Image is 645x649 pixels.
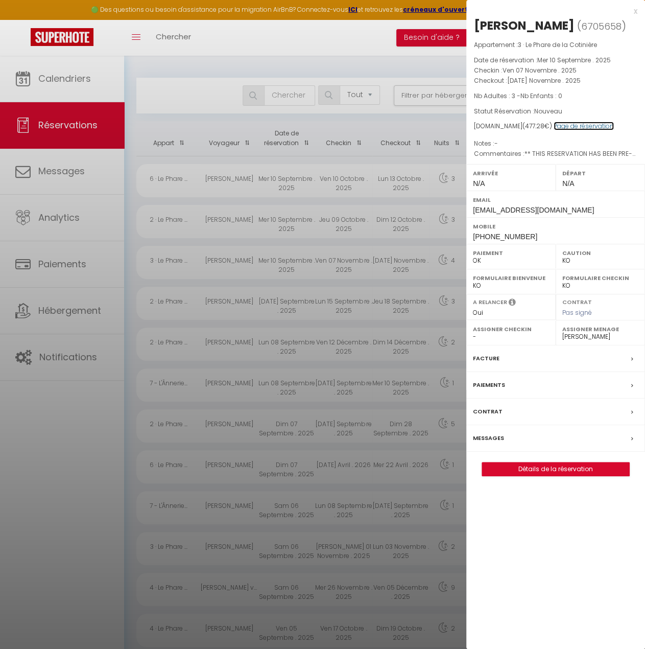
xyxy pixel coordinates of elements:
span: N/A [473,179,485,188]
label: Formulaire Bienvenue [473,273,549,283]
span: Pas signé [562,308,592,317]
p: Statut Réservation : [474,106,637,117]
span: - [494,139,498,148]
span: ( €) [522,122,552,130]
label: Caution [562,248,638,258]
div: [PERSON_NAME] [474,17,575,34]
span: Nb Adultes : 3 - [474,91,562,100]
span: 477.28 [525,122,544,130]
button: Détails de la réservation [482,462,630,476]
label: Mobile [473,221,638,231]
p: Appartement : [474,40,637,50]
iframe: Chat [602,603,637,641]
p: Date de réservation : [474,55,637,65]
a: Détails de la réservation [482,462,629,476]
button: Ouvrir le widget de chat LiveChat [8,4,39,35]
span: [PHONE_NUMBER] [473,233,537,241]
a: Page de réservation [554,122,614,130]
span: Mer 10 Septembre . 2025 [537,56,611,64]
label: Messages [473,433,504,444]
label: Contrat [473,406,503,417]
p: Checkin : [474,65,637,76]
label: Paiement [473,248,549,258]
label: Email [473,195,638,205]
div: [DOMAIN_NAME] [474,122,637,131]
i: Sélectionner OUI si vous souhaiter envoyer les séquences de messages post-checkout [509,298,516,309]
span: [EMAIL_ADDRESS][DOMAIN_NAME] [473,206,594,214]
span: 3 · Le Phare de la Cotinière [518,40,597,49]
label: Facture [473,353,499,364]
span: Nb Enfants : 0 [520,91,562,100]
p: Commentaires : [474,149,637,159]
p: Notes : [474,138,637,149]
div: x [466,5,637,17]
span: Ven 07 Novembre . 2025 [503,66,577,75]
span: ( ) [577,19,626,33]
span: [DATE] Novembre . 2025 [507,76,581,85]
span: N/A [562,179,574,188]
label: A relancer [473,298,507,307]
p: Checkout : [474,76,637,86]
label: Assigner Checkin [473,324,549,334]
label: Contrat [562,298,592,305]
label: Paiements [473,380,505,390]
label: Assigner Menage [562,324,638,334]
span: 6705658 [581,20,622,33]
label: Arrivée [473,168,549,178]
span: Nouveau [534,107,562,115]
label: Départ [562,168,638,178]
label: Formulaire Checkin [562,273,638,283]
